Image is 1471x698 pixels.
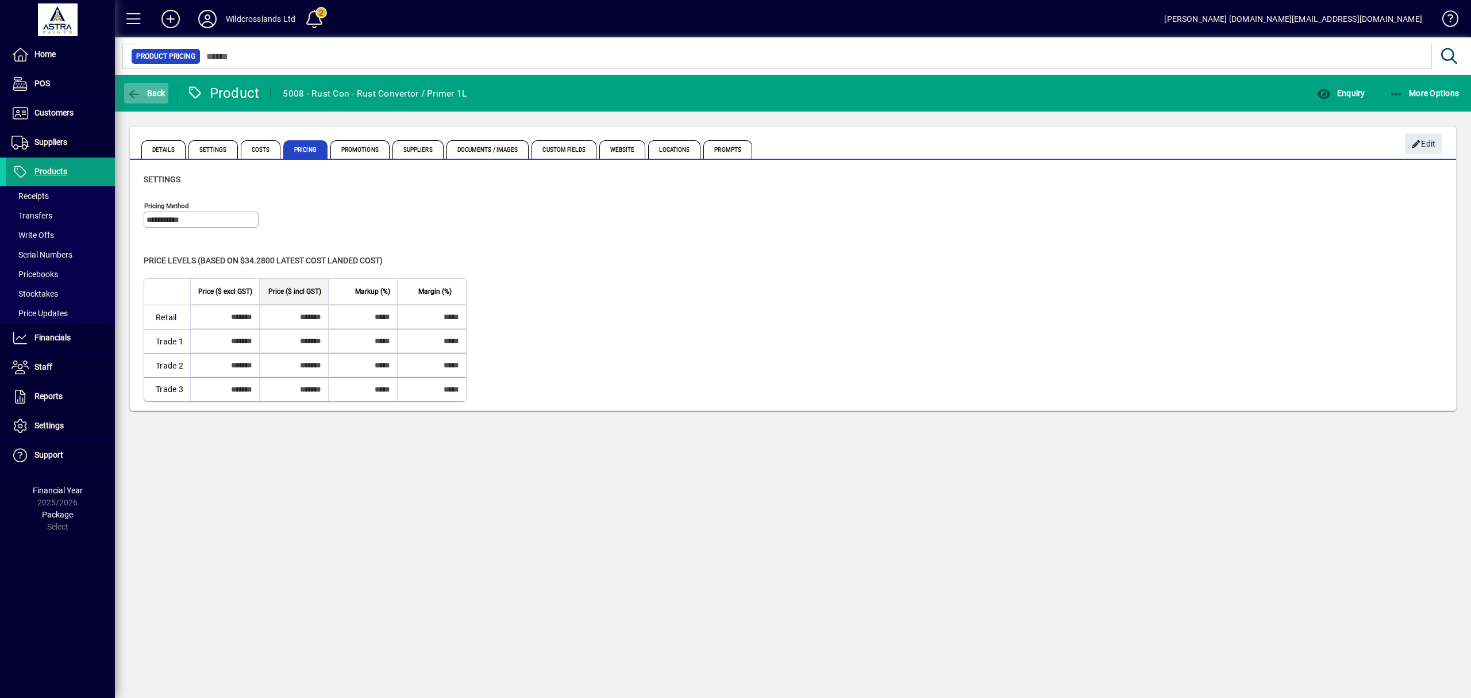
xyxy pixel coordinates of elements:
[6,206,115,225] a: Transfers
[34,392,63,401] span: Reports
[127,89,165,98] span: Back
[703,140,752,159] span: Prompts
[241,140,281,159] span: Costs
[1314,83,1368,103] button: Enquiry
[34,137,67,147] span: Suppliers
[188,140,238,159] span: Settings
[34,333,71,342] span: Financials
[283,85,467,103] div: 5008 - Rust Con - Rust Convertor / Primer 1L
[11,211,52,220] span: Transfers
[355,285,390,298] span: Markup (%)
[144,377,190,401] td: Trade 3
[34,108,74,117] span: Customers
[6,225,115,245] a: Write Offs
[268,285,321,298] span: Price ($ incl GST)
[34,49,56,59] span: Home
[11,250,72,259] span: Serial Numbers
[330,140,390,159] span: Promotions
[11,231,54,240] span: Write Offs
[6,304,115,323] a: Price Updates
[144,305,190,329] td: Retail
[11,191,49,201] span: Receipts
[34,421,64,430] span: Settings
[6,412,115,440] a: Settings
[144,353,190,377] td: Trade 2
[34,450,63,459] span: Support
[6,441,115,470] a: Support
[33,486,83,495] span: Financial Year
[532,140,596,159] span: Custom Fields
[392,140,444,159] span: Suppliers
[1434,2,1457,40] a: Knowledge Base
[189,9,226,29] button: Profile
[6,324,115,352] a: Financials
[11,309,68,318] span: Price Updates
[144,175,180,184] span: Settings
[6,245,115,264] a: Serial Numbers
[1389,89,1460,98] span: More Options
[11,289,58,298] span: Stocktakes
[6,40,115,69] a: Home
[6,264,115,284] a: Pricebooks
[144,329,190,353] td: Trade 1
[6,186,115,206] a: Receipts
[34,362,52,371] span: Staff
[34,79,50,88] span: POS
[6,284,115,304] a: Stocktakes
[1317,89,1365,98] span: Enquiry
[6,128,115,157] a: Suppliers
[11,270,58,279] span: Pricebooks
[187,84,260,102] div: Product
[124,83,168,103] button: Back
[1164,10,1422,28] div: [PERSON_NAME] [DOMAIN_NAME][EMAIL_ADDRESS][DOMAIN_NAME]
[152,9,189,29] button: Add
[198,285,252,298] span: Price ($ excl GST)
[599,140,646,159] span: Website
[226,10,295,28] div: Wildcrosslands Ltd
[1411,135,1436,154] span: Edit
[42,510,73,519] span: Package
[141,140,186,159] span: Details
[136,51,195,62] span: Product Pricing
[144,256,383,265] span: Price levels (based on $34.2800 Latest cost landed cost)
[446,140,529,159] span: Documents / Images
[34,167,67,176] span: Products
[115,83,178,103] app-page-header-button: Back
[6,382,115,411] a: Reports
[1387,83,1462,103] button: More Options
[144,202,189,210] mat-label: Pricing method
[283,140,328,159] span: Pricing
[1405,133,1442,154] button: Edit
[6,99,115,128] a: Customers
[6,70,115,98] a: POS
[648,140,700,159] span: Locations
[418,285,452,298] span: Margin (%)
[6,353,115,382] a: Staff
